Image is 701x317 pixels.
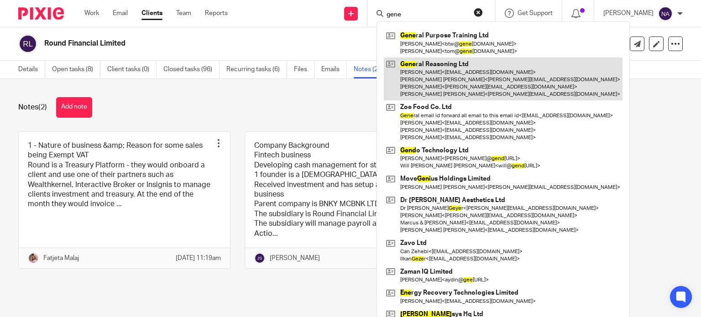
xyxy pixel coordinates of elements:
[43,254,79,263] p: Fatjeta Malaj
[254,253,265,264] img: svg%3E
[354,61,387,78] a: Notes (2)
[386,11,468,19] input: Search
[163,61,220,78] a: Closed tasks (96)
[18,7,64,20] img: Pixie
[176,9,191,18] a: Team
[270,254,320,263] p: [PERSON_NAME]
[18,103,47,112] h1: Notes
[18,34,37,53] img: svg%3E
[176,254,221,263] p: [DATE] 11:19am
[107,61,157,78] a: Client tasks (0)
[321,61,347,78] a: Emails
[56,97,92,118] button: Add note
[38,104,47,111] span: (2)
[658,6,673,21] img: svg%3E
[205,9,228,18] a: Reports
[52,61,100,78] a: Open tasks (8)
[226,61,287,78] a: Recurring tasks (6)
[603,9,654,18] p: [PERSON_NAME]
[518,10,553,16] span: Get Support
[18,61,45,78] a: Details
[84,9,99,18] a: Work
[44,39,456,48] h2: Round Financial Limited
[474,8,483,17] button: Clear
[113,9,128,18] a: Email
[141,9,162,18] a: Clients
[28,253,39,264] img: MicrosoftTeams-image%20(5).png
[294,61,314,78] a: Files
